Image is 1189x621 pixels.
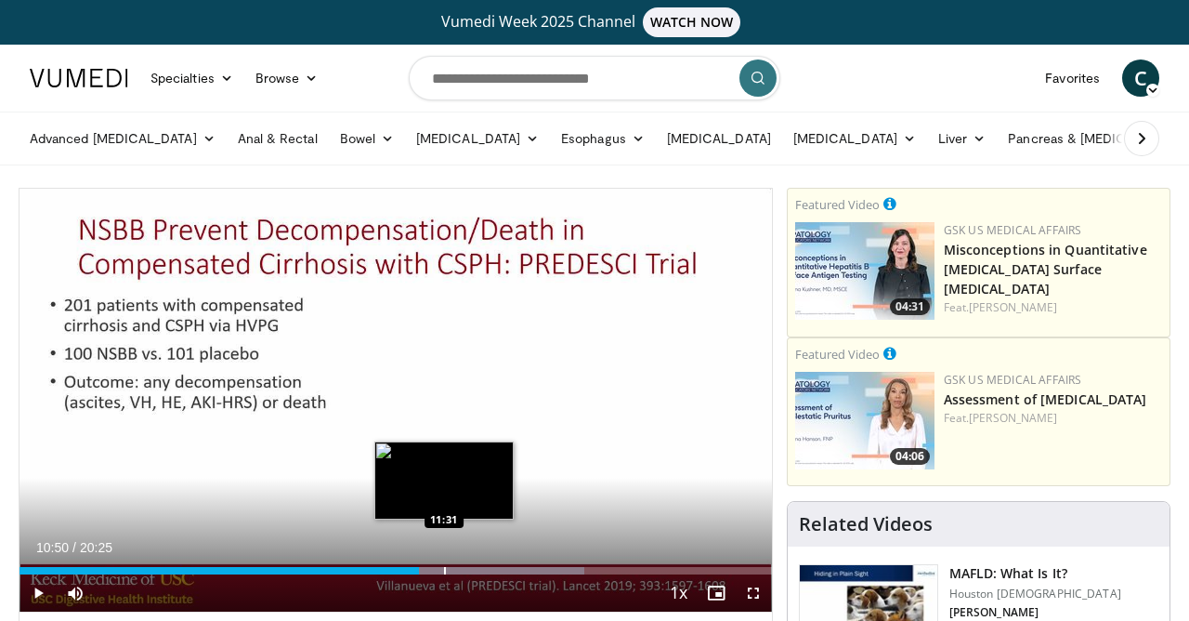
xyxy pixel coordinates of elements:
h4: Related Videos [799,513,933,535]
img: VuMedi Logo [30,69,128,87]
span: 04:06 [890,448,930,465]
a: Specialties [139,59,244,97]
a: Browse [244,59,330,97]
button: Play [20,575,57,612]
a: Anal & Rectal [227,120,329,157]
a: Assessment of [MEDICAL_DATA] [944,390,1147,408]
a: [MEDICAL_DATA] [405,120,550,157]
img: 31b7e813-d228-42d3-be62-e44350ef88b5.jpg.150x105_q85_crop-smart_upscale.jpg [795,372,934,469]
span: 20:25 [80,540,112,555]
button: Playback Rate [660,575,698,612]
img: ea8305e5-ef6b-4575-a231-c141b8650e1f.jpg.150x105_q85_crop-smart_upscale.jpg [795,222,934,320]
a: Bowel [329,120,405,157]
div: Feat. [944,299,1162,316]
a: GSK US Medical Affairs [944,222,1082,238]
small: Featured Video [795,346,880,363]
a: [MEDICAL_DATA] [782,120,927,157]
a: [PERSON_NAME] [969,410,1057,426]
span: / [72,540,76,555]
a: [PERSON_NAME] [969,299,1057,315]
a: Vumedi Week 2025 ChannelWATCH NOW [33,7,1156,37]
small: Featured Video [795,196,880,213]
img: image.jpeg [374,442,514,520]
a: Advanced [MEDICAL_DATA] [19,120,227,157]
a: Favorites [1034,59,1111,97]
a: 04:06 [795,372,934,469]
div: Progress Bar [20,567,772,575]
span: WATCH NOW [643,7,741,37]
a: Misconceptions in Quantitative [MEDICAL_DATA] Surface [MEDICAL_DATA] [944,241,1147,297]
button: Enable picture-in-picture mode [698,575,735,612]
div: Feat. [944,410,1162,427]
p: [PERSON_NAME] [949,605,1121,620]
video-js: Video Player [20,189,772,613]
button: Mute [57,575,94,612]
a: 04:31 [795,222,934,320]
span: 04:31 [890,298,930,315]
a: Esophagus [550,120,656,157]
a: GSK US Medical Affairs [944,372,1082,388]
a: Liver [927,120,997,157]
p: Houston [DEMOGRAPHIC_DATA] [949,587,1121,601]
input: Search topics, interventions [409,56,780,100]
button: Fullscreen [735,575,772,612]
a: [MEDICAL_DATA] [656,120,782,157]
span: 10:50 [36,540,69,555]
h3: MAFLD: What Is It? [949,564,1121,583]
a: C [1122,59,1159,97]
